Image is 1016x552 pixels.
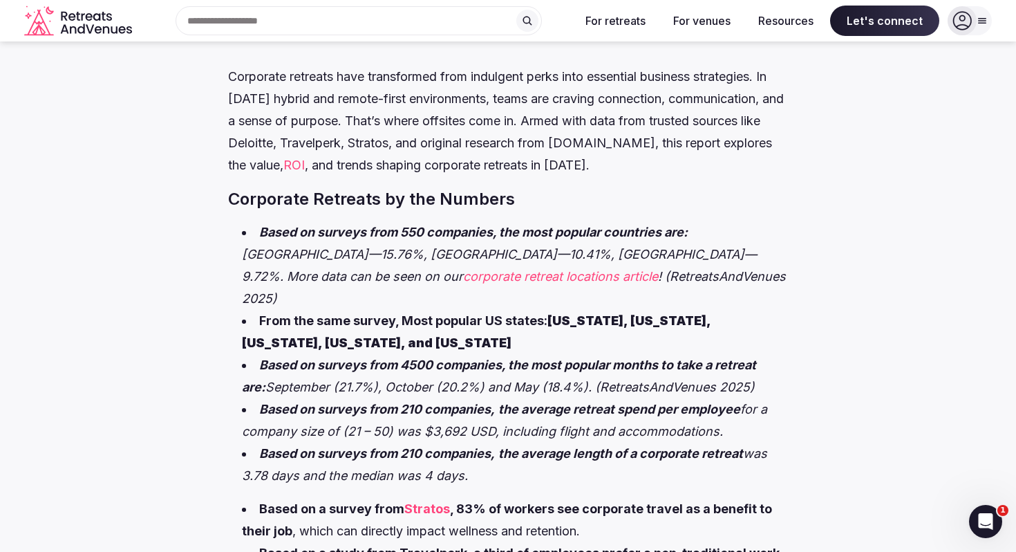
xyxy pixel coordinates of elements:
[259,402,495,416] em: Based on surveys from 210 companies,
[747,6,825,36] button: Resources
[498,446,743,461] em: the average length of a corporate retreat
[662,6,742,36] button: For venues
[242,498,787,542] li: , which can directly impact wellness and retention.
[259,502,404,516] strong: Based on a survey from
[830,6,939,36] span: Let's connect
[265,380,755,394] em: September (21.7%), October (20.2%) and May (18.4%). (RetreatsAndVenues 2025)
[498,402,740,416] em: the average retreat spend per employee
[997,505,1008,516] span: 1
[463,269,658,284] a: corporate retreat locations article
[242,502,772,538] strong: , 83% of workers see corporate travel as a benefit to their job
[228,187,787,211] h3: Corporate Retreats by the Numbers
[242,358,756,394] em: Based on surveys from 4500 companies, the most popular months to take a retreat are:
[242,313,711,350] strong: From the same survey, Most popular US states:
[404,502,450,516] a: Stratos
[228,66,787,176] p: Corporate retreats have transformed from indulgent perks into essential business strategies. In [...
[24,6,135,37] a: Visit the homepage
[242,247,757,284] em: [GEOGRAPHIC_DATA]—15.76%, [GEOGRAPHIC_DATA]—10.41%, [GEOGRAPHIC_DATA]—9.72%. More data can be see...
[969,505,1002,538] iframe: Intercom live chat
[259,225,688,239] em: Based on surveys from 550 companies, the most popular countries are:
[283,158,305,172] a: ROI
[259,446,495,461] em: Based on surveys from 210 companies,
[574,6,657,36] button: For retreats
[24,6,135,37] svg: Retreats and Venues company logo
